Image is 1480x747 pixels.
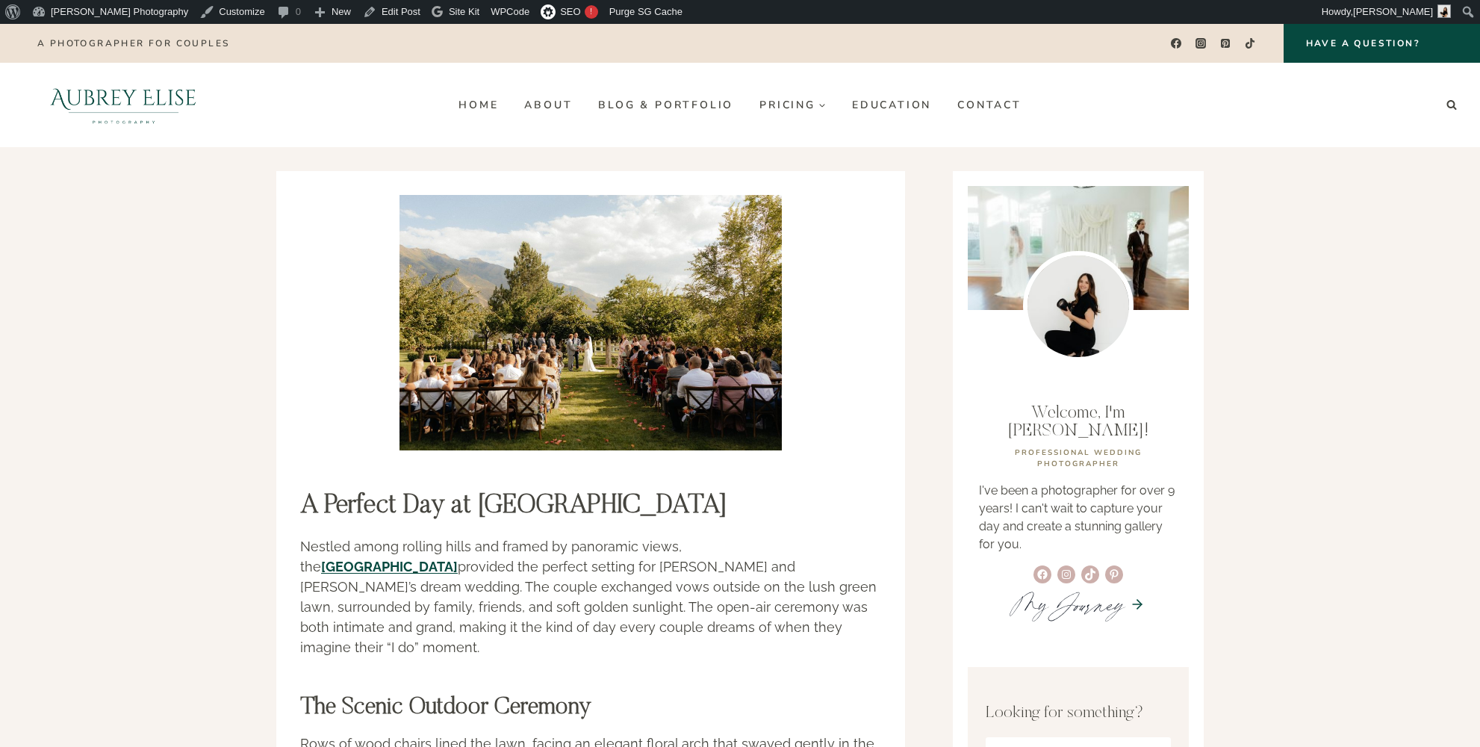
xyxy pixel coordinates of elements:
[585,5,598,19] div: !
[512,93,585,117] a: About
[945,93,1035,117] a: Contact
[300,695,591,719] strong: The Scenic Outdoor Ceremony
[979,482,1178,554] p: I've been a photographer for over 9 years! I can't wait to capture your day and create a stunning...
[37,38,229,49] p: A photographer for couples
[449,6,479,17] span: Site Kit
[759,99,826,111] span: Pricing
[446,93,1034,117] nav: Primary
[1284,24,1480,63] a: Have a Question?
[585,93,747,117] a: Blog & Portfolio
[1165,33,1187,55] a: Facebook
[1240,33,1261,55] a: TikTok
[979,404,1178,440] p: Welcome, I'm [PERSON_NAME]!
[1190,33,1212,55] a: Instagram
[1012,583,1124,626] a: MyJourney
[747,93,839,117] a: Pricing
[321,559,458,574] a: [GEOGRAPHIC_DATA]
[18,63,229,147] img: Aubrey Elise Photography
[1441,94,1462,115] button: View Search Form
[446,93,512,117] a: Home
[300,536,881,657] p: Nestled among rolling hills and framed by panoramic views, the provided the perfect setting for [...
[986,701,1171,726] p: Looking for something?
[979,447,1178,470] p: professional WEDDING PHOTOGRAPHER
[1215,33,1237,55] a: Pinterest
[839,93,944,117] a: Education
[1023,251,1134,362] img: Utah wedding photographer Aubrey Williams
[1353,6,1433,17] span: [PERSON_NAME]
[1049,583,1124,626] em: Journey
[300,493,727,520] strong: A Perfect Day at [GEOGRAPHIC_DATA]
[560,6,580,17] span: SEO
[399,195,782,450] img: wedding at Northridge Valley Event Center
